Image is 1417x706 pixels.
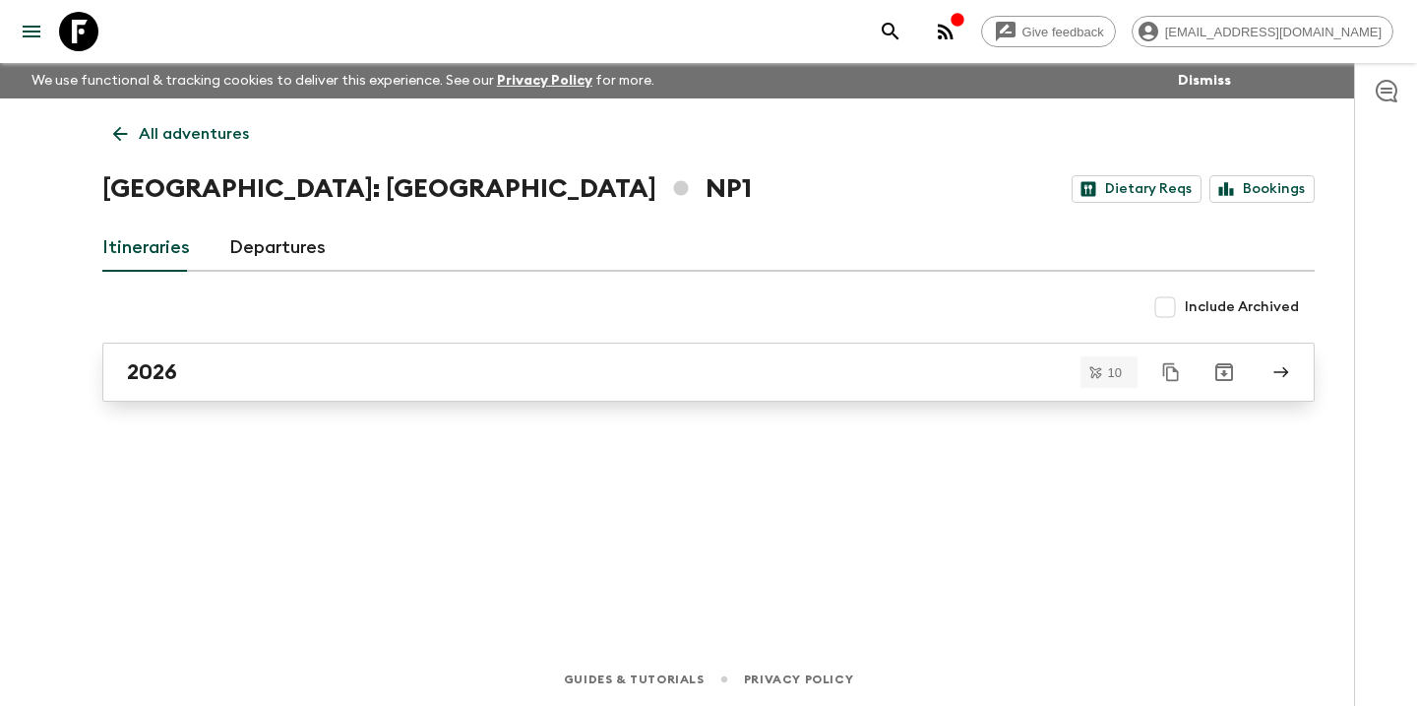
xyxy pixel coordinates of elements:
[127,359,177,385] h2: 2026
[1012,25,1115,39] span: Give feedback
[1153,354,1189,390] button: Duplicate
[981,16,1116,47] a: Give feedback
[102,343,1315,402] a: 2026
[1185,297,1299,317] span: Include Archived
[229,225,326,272] a: Departures
[24,63,662,98] p: We use functional & tracking cookies to deliver this experience. See our for more.
[564,669,705,690] a: Guides & Tutorials
[744,669,853,690] a: Privacy Policy
[1154,25,1392,39] span: [EMAIL_ADDRESS][DOMAIN_NAME]
[102,114,260,154] a: All adventures
[12,12,51,51] button: menu
[1209,175,1315,203] a: Bookings
[139,122,249,146] p: All adventures
[1204,353,1244,392] button: Archive
[102,225,190,272] a: Itineraries
[102,169,752,209] h1: [GEOGRAPHIC_DATA]: [GEOGRAPHIC_DATA] NP1
[871,12,910,51] button: search adventures
[497,74,592,88] a: Privacy Policy
[1173,67,1236,95] button: Dismiss
[1072,175,1201,203] a: Dietary Reqs
[1096,366,1134,379] span: 10
[1132,16,1393,47] div: [EMAIL_ADDRESS][DOMAIN_NAME]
